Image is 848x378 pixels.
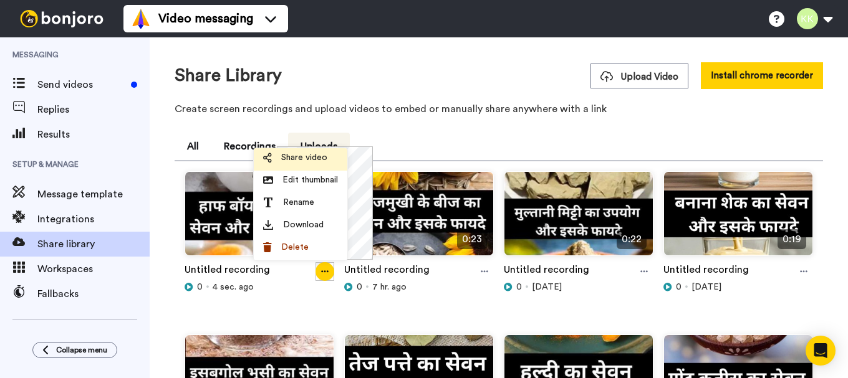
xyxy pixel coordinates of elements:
[185,172,334,266] img: 6f220c8a-869e-4cb1-98b8-53e10ae85fa7_thumbnail_source_1756209578.jpg
[175,133,211,160] button: All
[701,62,823,89] button: Install chrome recorder
[283,219,324,231] span: Download
[357,281,362,293] span: 0
[211,133,288,160] button: Recordings
[32,342,117,358] button: Collapse menu
[516,281,522,293] span: 0
[600,70,678,83] span: Upload Video
[504,262,589,281] a: Untitled recording
[37,102,150,117] span: Replies
[281,151,327,164] span: Share video
[175,102,823,116] p: Create screen recordings and upload videos to embed or manually share anywhere with a link
[504,281,653,293] div: [DATE]
[664,172,812,266] img: 70836da2-93b5-405b-84b4-47145236563f_thumbnail_source_1755840588.jpg
[197,281,203,293] span: 0
[185,281,334,293] div: 4 sec. ago
[344,262,430,281] a: Untitled recording
[283,196,314,209] span: Rename
[37,286,150,301] span: Fallbacks
[37,127,150,142] span: Results
[676,281,682,293] span: 0
[281,241,309,253] span: Delete
[590,64,688,88] button: Upload Video
[288,133,350,160] button: Uploads
[185,262,270,281] a: Untitled recording
[282,174,338,186] span: Edit thumbnail
[37,187,150,202] span: Message template
[15,10,108,27] img: bj-logo-header-white.svg
[806,336,836,366] div: Open Intercom Messenger
[37,262,150,276] span: Workspaces
[131,9,151,29] img: vm-color.svg
[175,66,282,85] h1: Share Library
[37,212,150,227] span: Integrations
[504,172,653,266] img: 573dceaf-5c97-4661-b169-8e3a9b1d16dd_thumbnail_source_1755865446.jpg
[344,281,494,293] div: 7 hr. ago
[37,77,126,92] span: Send videos
[158,10,253,27] span: Video messaging
[778,229,806,249] span: 0:19
[663,262,749,281] a: Untitled recording
[56,345,107,355] span: Collapse menu
[37,237,150,252] span: Share library
[457,229,487,249] span: 0:23
[345,172,493,266] img: c6de142a-378e-47d5-b407-6ae76831bd6d_thumbnail_source_1756182989.jpg
[617,229,647,249] span: 0:22
[663,281,813,293] div: [DATE]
